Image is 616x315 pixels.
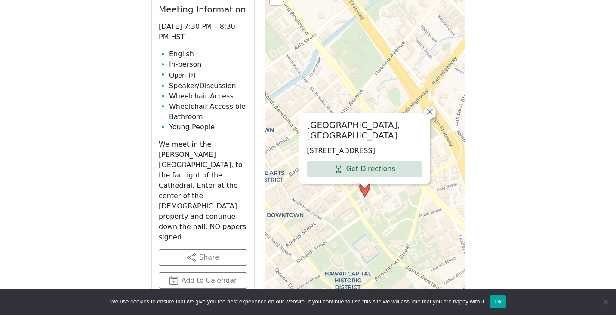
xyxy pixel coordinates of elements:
[425,107,434,117] span: ×
[169,70,195,81] button: Open
[169,122,247,132] li: Young People
[169,101,247,122] li: Wheelchair-Accessible Bathroom
[159,139,247,242] p: We meet in the [PERSON_NAME][GEOGRAPHIC_DATA], to the far right of the Cathedral. Enter at the ce...
[159,4,247,15] h2: Meeting Information
[601,297,610,306] span: No
[169,70,186,81] span: Open
[159,249,247,266] button: Share
[159,272,247,289] button: Add to Calendar
[159,21,247,42] p: [DATE] 7:30 PM – 8:30 PM HST
[307,120,422,141] h2: [GEOGRAPHIC_DATA], [GEOGRAPHIC_DATA]
[169,59,247,70] li: In-person
[110,297,486,306] span: We use cookies to ensure that we give you the best experience on our website. If you continue to ...
[490,295,506,308] button: Ok
[169,81,247,91] li: Speaker/Discussion
[169,49,247,59] li: English
[169,91,247,101] li: Wheelchair Access
[423,106,436,119] a: Close popup
[307,161,422,177] a: Get Directions
[307,146,422,156] p: [STREET_ADDRESS]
